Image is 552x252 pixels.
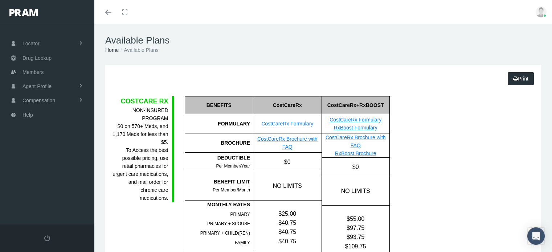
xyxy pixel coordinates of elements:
[230,212,250,217] span: PRIMARY
[508,72,534,85] a: Print
[185,178,250,186] div: BENEFIT LIMIT
[113,96,168,106] div: COSTCARE RX
[253,218,322,227] div: $40.75
[322,176,390,205] div: NO LIMITS
[105,35,541,46] h1: Available Plans
[9,9,38,16] img: PRAM_20_x_78.png
[235,240,250,245] span: FAMILY
[216,164,250,169] span: Per Member/Year
[200,231,250,236] span: PRIMARY + CHILD(REN)
[23,79,52,93] span: Agent Profile
[253,227,322,236] div: $40.75
[23,37,40,50] span: Locator
[253,209,322,218] div: $25.00
[326,135,386,148] a: CostCareRx Brochure with FAQ
[213,187,250,193] span: Per Member/Month
[527,227,545,245] div: Open Intercom Messenger
[185,114,253,133] div: FORMULARY
[261,121,313,127] a: CostCareRx Formulary
[119,46,158,54] li: Available Plans
[334,125,377,131] a: RxBoost Formulary
[23,65,44,79] span: Members
[322,232,390,241] div: $93.75
[257,136,318,150] a: CostCareRx Brochure with FAQ
[330,117,381,123] a: CostCareRx Formulary
[185,133,253,153] div: BROCHURE
[23,108,33,122] span: Help
[185,201,250,208] div: MONTHLY RATES
[185,154,250,162] div: DEDUCTIBLE
[322,96,390,114] div: CostCareRx+RxBOOST
[322,214,390,223] div: $55.00
[536,7,547,17] img: user-placeholder.jpg
[322,242,390,251] div: $109.75
[23,94,55,107] span: Compensation
[322,158,390,176] div: $0
[253,237,322,246] div: $40.75
[113,106,168,202] div: $0 on 570+ Meds, and 1,170 Meds for less than $5. To Access the best possible pricing, use retail...
[253,153,322,171] div: $0
[23,51,52,65] span: Drug Lookup
[322,223,390,232] div: $97.75
[105,47,119,53] a: Home
[185,96,253,114] div: BENEFITS
[132,107,168,121] b: NON-INSURED PROGRAM
[253,96,322,114] div: CostCareRx
[207,221,250,226] span: PRIMARY + SPOUSE
[253,171,322,200] div: NO LIMITS
[335,150,376,156] a: RxBoost Brochure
